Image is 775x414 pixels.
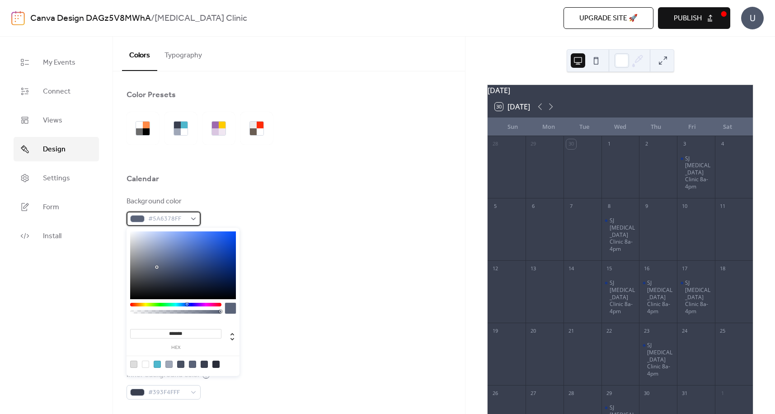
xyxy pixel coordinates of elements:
[528,263,538,273] div: 13
[122,37,157,71] button: Colors
[642,326,652,336] div: 23
[531,118,566,136] div: Mon
[718,326,728,336] div: 25
[155,10,247,27] b: [MEDICAL_DATA] Clinic
[148,214,186,225] span: #5A6378FF
[566,326,576,336] div: 21
[127,89,176,100] div: Color Presets
[677,155,715,190] div: SJ Flu Clinic 8a-4pm
[189,361,196,368] div: rgb(90, 99, 120)
[567,118,602,136] div: Tue
[642,263,652,273] div: 16
[127,370,200,381] div: Inner background color
[601,217,639,252] div: SJ Flu Clinic 8a-4pm
[127,174,159,184] div: Calendar
[14,166,99,190] a: Settings
[685,279,711,315] div: SJ [MEDICAL_DATA] Clinic 8a-4pm
[680,263,690,273] div: 17
[177,361,184,368] div: rgb(73, 81, 99)
[14,224,99,248] a: Install
[528,201,538,211] div: 6
[642,388,652,398] div: 30
[674,118,709,136] div: Fri
[601,279,639,315] div: SJ Flu Clinic 8a-4pm
[488,85,753,96] div: [DATE]
[604,201,614,211] div: 8
[718,263,728,273] div: 18
[43,115,62,126] span: Views
[528,326,538,336] div: 20
[490,139,500,149] div: 28
[639,342,677,377] div: SJ Flu Clinic 8a-4pm
[495,118,531,136] div: Sun
[685,155,711,190] div: SJ [MEDICAL_DATA] Clinic 8a-4pm
[718,201,728,211] div: 11
[490,201,500,211] div: 5
[43,173,70,184] span: Settings
[43,86,70,97] span: Connect
[610,217,636,252] div: SJ [MEDICAL_DATA] Clinic 8a-4pm
[610,279,636,315] div: SJ [MEDICAL_DATA] Clinic 8a-4pm
[154,361,161,368] div: rgb(78, 183, 205)
[165,361,173,368] div: rgb(159, 167, 183)
[142,361,149,368] div: rgb(255, 255, 255)
[490,263,500,273] div: 12
[718,388,728,398] div: 1
[14,50,99,75] a: My Events
[130,361,137,368] div: rgb(221, 221, 221)
[718,139,728,149] div: 4
[642,201,652,211] div: 9
[602,118,638,136] div: Wed
[566,388,576,398] div: 28
[43,144,66,155] span: Design
[14,79,99,103] a: Connect
[490,388,500,398] div: 26
[528,139,538,149] div: 29
[579,13,638,24] span: Upgrade site 🚀
[680,388,690,398] div: 31
[14,108,99,132] a: Views
[30,10,151,27] a: Canva Design DAGz5V8MWhA
[680,139,690,149] div: 3
[201,361,208,368] div: rgb(57, 63, 79)
[148,387,186,398] span: #393F4FFF
[680,326,690,336] div: 24
[647,279,673,315] div: SJ [MEDICAL_DATA] Clinic 8a-4pm
[647,342,673,377] div: SJ [MEDICAL_DATA] Clinic 8a-4pm
[710,118,746,136] div: Sat
[639,279,677,315] div: SJ Flu Clinic 8a-4pm
[212,361,220,368] div: rgb(41, 45, 57)
[492,100,533,113] button: 30[DATE]
[741,7,764,29] div: U
[14,195,99,219] a: Form
[677,279,715,315] div: SJ Flu Clinic 8a-4pm
[490,326,500,336] div: 19
[674,13,702,24] span: Publish
[157,37,209,70] button: Typography
[564,7,653,29] button: Upgrade site 🚀
[566,139,576,149] div: 30
[638,118,674,136] div: Thu
[642,139,652,149] div: 2
[680,201,690,211] div: 10
[566,263,576,273] div: 14
[604,139,614,149] div: 1
[43,57,75,68] span: My Events
[604,388,614,398] div: 29
[151,10,155,27] b: /
[528,388,538,398] div: 27
[604,263,614,273] div: 15
[43,202,59,213] span: Form
[658,7,730,29] button: Publish
[604,326,614,336] div: 22
[566,201,576,211] div: 7
[130,345,221,350] label: hex
[11,11,25,25] img: logo
[14,137,99,161] a: Design
[43,231,61,242] span: Install
[127,196,199,207] div: Background color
